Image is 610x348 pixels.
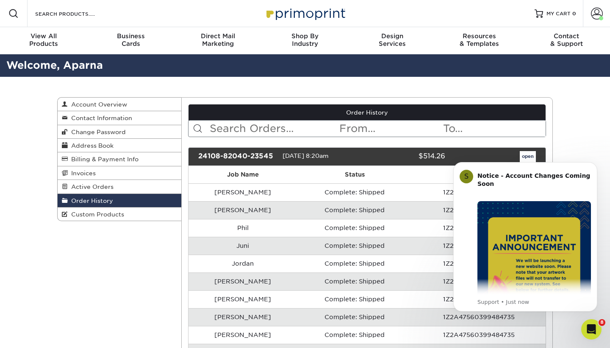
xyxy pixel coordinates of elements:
a: Contact Information [58,111,181,125]
div: $514.26 [360,151,451,162]
td: Complete: Shipped [297,290,412,308]
span: Contact [523,32,610,40]
a: Address Book [58,139,181,152]
td: Complete: Shipped [297,183,412,201]
td: 1Z2A47560399484735 [412,326,546,344]
span: Account Overview [68,101,127,108]
td: Complete: Shipped [297,308,412,326]
div: Industry [261,32,349,48]
span: Business [87,32,175,40]
td: [PERSON_NAME] [189,201,297,219]
td: Juni [189,237,297,255]
a: Shop ByIndustry [261,27,349,54]
div: & Templates [436,32,523,48]
a: Billing & Payment Info [58,152,181,166]
td: 1Z2A47560399484735 [412,237,546,255]
a: DesignServices [349,27,436,54]
span: [DATE] 8:20am [283,152,329,159]
td: Complete: Shipped [297,326,412,344]
span: Order History [68,197,113,204]
a: Custom Products [58,208,181,221]
a: Resources& Templates [436,27,523,54]
a: Invoices [58,166,181,180]
img: Primoprint [263,4,347,22]
td: 1Z2A47560399484735 [412,272,546,290]
span: Change Password [68,129,126,135]
td: Jordan [189,255,297,272]
td: 1Z2A47560399484735 [412,201,546,219]
th: Tracking # [412,166,546,183]
div: & Support [523,32,610,48]
td: 1Z2A47560399484735 [412,255,546,272]
td: 1Z2A47560399484735 [412,219,546,237]
span: Shop By [261,32,349,40]
span: MY CART [546,10,571,17]
span: Invoices [68,170,96,177]
span: Design [349,32,436,40]
td: 1Z2A47560399484735 [412,183,546,201]
td: [PERSON_NAME] [189,308,297,326]
td: 1Z2A47560399484735 [412,308,546,326]
td: Complete: Shipped [297,272,412,290]
input: Search Orders... [209,121,339,137]
div: Cards [87,32,175,48]
input: From... [338,121,442,137]
a: BusinessCards [87,27,175,54]
iframe: Intercom live chat [581,319,602,340]
a: Contact& Support [523,27,610,54]
iframe: Google Customer Reviews [540,325,610,348]
td: [PERSON_NAME] [189,290,297,308]
input: SEARCH PRODUCTS..... [34,8,117,19]
a: Order History [58,194,181,208]
div: Services [349,32,436,48]
td: 1Z2A47560399484735 [412,290,546,308]
a: Order History [189,104,546,121]
span: Contact Information [68,115,132,121]
input: To... [442,121,546,137]
th: Job Name [189,166,297,183]
a: Direct MailMarketing [174,27,261,54]
td: Complete: Shipped [297,201,412,219]
span: Active Orders [68,183,114,190]
span: Billing & Payment Info [68,156,139,163]
td: [PERSON_NAME] [189,183,297,201]
div: Marketing [174,32,261,48]
th: Status [297,166,412,183]
td: [PERSON_NAME] [189,326,297,344]
a: Change Password [58,125,181,139]
iframe: Intercom notifications message [441,149,610,325]
span: Direct Mail [174,32,261,40]
td: Phil [189,219,297,237]
span: Resources [436,32,523,40]
div: 24108-82040-23545 [192,151,283,162]
span: Address Book [68,142,114,149]
span: 0 [572,11,576,17]
td: Complete: Shipped [297,255,412,272]
td: [PERSON_NAME] [189,272,297,290]
td: Complete: Shipped [297,219,412,237]
a: Active Orders [58,180,181,194]
a: Account Overview [58,98,181,111]
span: Custom Products [68,211,124,218]
span: 8 [599,319,605,326]
td: Complete: Shipped [297,237,412,255]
